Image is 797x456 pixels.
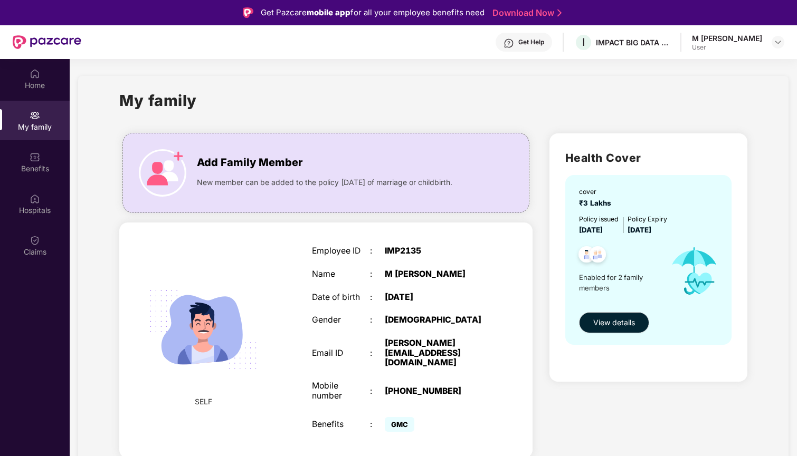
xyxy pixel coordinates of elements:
[574,243,600,269] img: svg+xml;base64,PHN2ZyB4bWxucz0iaHR0cDovL3d3dy53My5vcmcvMjAwMC9zdmciIHdpZHRoPSI0OC45NDMiIGhlaWdodD...
[370,348,385,358] div: :
[312,293,370,303] div: Date of birth
[579,199,615,207] span: ₹3 Lakhs
[661,236,727,307] img: icon
[582,36,585,48] span: I
[30,152,40,162] img: svg+xml;base64,PHN2ZyBpZD0iQmVuZWZpdHMiIHhtbG5zPSJodHRwOi8vd3d3LnczLm9yZy8yMDAwL3N2ZyIgd2lkdGg9Ij...
[370,315,385,325] div: :
[139,149,186,197] img: icon
[385,269,487,279] div: M [PERSON_NAME]
[579,272,661,294] span: Enabled for 2 family members
[243,7,253,18] img: Logo
[385,338,487,368] div: [PERSON_NAME][EMAIL_ADDRESS][DOMAIN_NAME]
[596,37,670,47] div: IMPACT BIG DATA ANALYSIS PRIVATE LIMITED
[30,235,40,246] img: svg+xml;base64,PHN2ZyBpZD0iQ2xhaW0iIHhtbG5zPSJodHRwOi8vd3d3LnczLm9yZy8yMDAwL3N2ZyIgd2lkdGg9IjIwIi...
[579,214,619,224] div: Policy issued
[579,312,649,333] button: View details
[312,269,370,279] div: Name
[312,246,370,256] div: Employee ID
[312,348,370,358] div: Email ID
[370,269,385,279] div: :
[385,417,414,432] span: GMC
[385,315,487,325] div: [DEMOGRAPHIC_DATA]
[518,38,544,46] div: Get Help
[585,243,611,269] img: svg+xml;base64,PHN2ZyB4bWxucz0iaHR0cDovL3d3dy53My5vcmcvMjAwMC9zdmciIHdpZHRoPSI0OC45NDMiIGhlaWdodD...
[119,89,197,112] h1: My family
[628,226,651,234] span: [DATE]
[13,35,81,49] img: New Pazcare Logo
[504,38,514,48] img: svg+xml;base64,PHN2ZyBpZD0iSGVscC0zMngzMiIgeG1sbnM9Imh0dHA6Ly93d3cudzMub3JnLzIwMDAvc3ZnIiB3aWR0aD...
[370,420,385,430] div: :
[312,315,370,325] div: Gender
[385,246,487,256] div: IMP2135
[312,420,370,430] div: Benefits
[197,177,452,188] span: New member can be added to the policy [DATE] of marriage or childbirth.
[30,69,40,79] img: svg+xml;base64,PHN2ZyBpZD0iSG9tZSIgeG1sbnM9Imh0dHA6Ly93d3cudzMub3JnLzIwMDAvc3ZnIiB3aWR0aD0iMjAiIG...
[692,43,762,52] div: User
[492,7,558,18] a: Download Now
[593,317,635,328] span: View details
[579,226,603,234] span: [DATE]
[385,293,487,303] div: [DATE]
[565,149,732,167] h2: Health Cover
[197,154,302,171] span: Add Family Member
[261,6,485,19] div: Get Pazcare for all your employee benefits need
[307,7,350,17] strong: mobile app
[557,7,562,18] img: Stroke
[195,396,212,408] span: SELF
[692,33,762,43] div: M [PERSON_NAME]
[370,246,385,256] div: :
[628,214,667,224] div: Policy Expiry
[774,38,782,46] img: svg+xml;base64,PHN2ZyBpZD0iRHJvcGRvd24tMzJ4MzIiIHhtbG5zPSJodHRwOi8vd3d3LnczLm9yZy8yMDAwL3N2ZyIgd2...
[579,187,615,197] div: cover
[370,293,385,303] div: :
[30,193,40,204] img: svg+xml;base64,PHN2ZyBpZD0iSG9zcGl0YWxzIiB4bWxucz0iaHR0cDovL3d3dy53My5vcmcvMjAwMC9zdmciIHdpZHRoPS...
[312,381,370,401] div: Mobile number
[137,263,270,396] img: svg+xml;base64,PHN2ZyB4bWxucz0iaHR0cDovL3d3dy53My5vcmcvMjAwMC9zdmciIHdpZHRoPSIyMjQiIGhlaWdodD0iMT...
[370,386,385,396] div: :
[30,110,40,121] img: svg+xml;base64,PHN2ZyB3aWR0aD0iMjAiIGhlaWdodD0iMjAiIHZpZXdCb3g9IjAgMCAyMCAyMCIgZmlsbD0ibm9uZSIgeG...
[385,386,487,396] div: [PHONE_NUMBER]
